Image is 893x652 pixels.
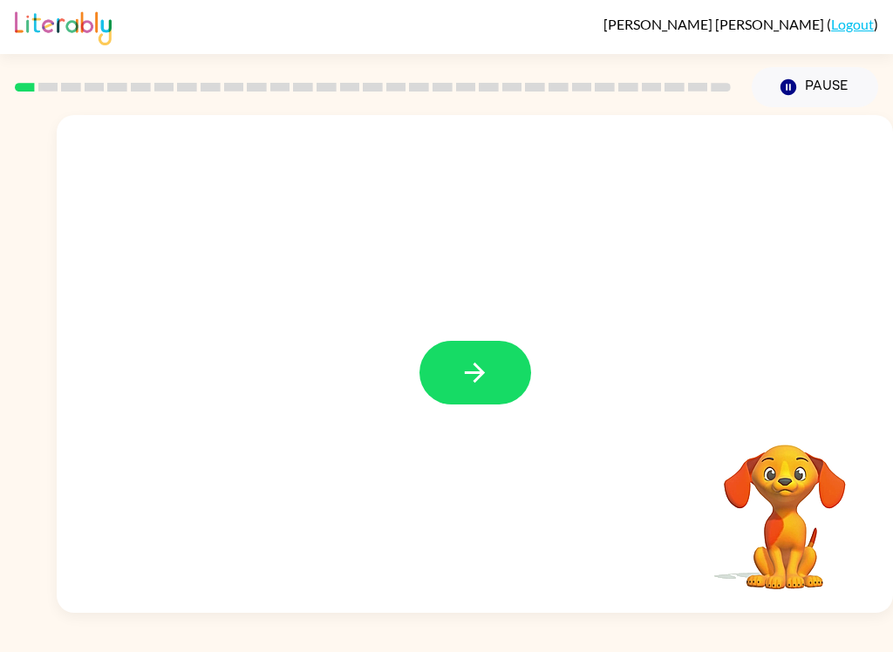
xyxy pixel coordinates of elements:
div: ( ) [603,16,878,32]
a: Logout [831,16,874,32]
span: [PERSON_NAME] [PERSON_NAME] [603,16,827,32]
video: Your browser must support playing .mp4 files to use Literably. Please try using another browser. [698,418,872,592]
img: Literably [15,7,112,45]
button: Pause [752,67,878,107]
